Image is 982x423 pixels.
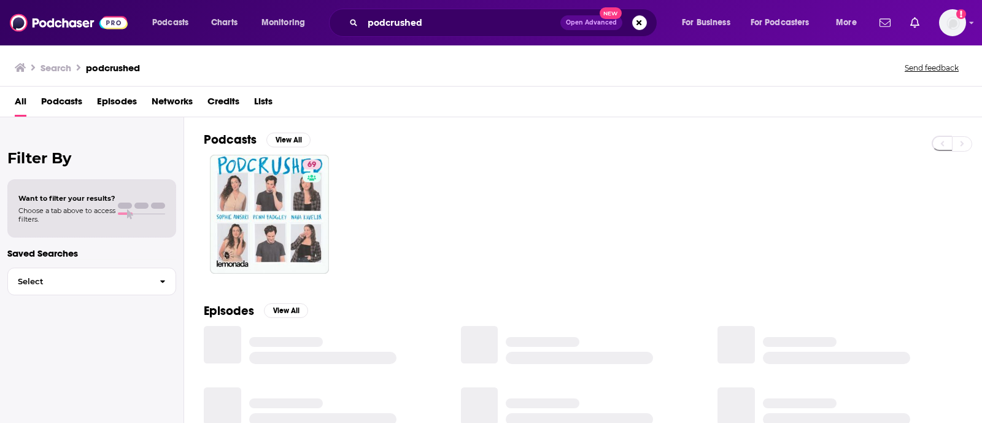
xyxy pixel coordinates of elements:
img: User Profile [939,9,966,36]
span: More [836,14,857,31]
img: Podchaser - Follow, Share and Rate Podcasts [10,11,128,34]
a: Networks [152,91,193,117]
a: 69 [210,155,329,274]
h2: Filter By [7,149,176,167]
h2: Podcasts [204,132,257,147]
span: Podcasts [152,14,188,31]
span: Select [8,277,150,285]
a: Charts [203,13,245,33]
button: Open AdvancedNew [560,15,622,30]
button: open menu [144,13,204,33]
span: Charts [211,14,238,31]
button: View All [266,133,311,147]
span: New [600,7,622,19]
h2: Episodes [204,303,254,319]
button: Show profile menu [939,9,966,36]
button: open menu [673,13,746,33]
a: 69 [303,160,321,169]
span: 69 [307,159,316,171]
button: Select [7,268,176,295]
span: Want to filter your results? [18,194,115,203]
span: For Business [682,14,730,31]
span: Logged in as sydneymorris_books [939,9,966,36]
span: Choose a tab above to access filters. [18,206,115,223]
a: Show notifications dropdown [875,12,895,33]
button: open menu [743,13,827,33]
a: Episodes [97,91,137,117]
h3: podcrushed [86,62,140,74]
a: Lists [254,91,273,117]
a: Credits [207,91,239,117]
button: View All [264,303,308,318]
span: Monitoring [261,14,305,31]
button: open menu [253,13,321,33]
span: Open Advanced [566,20,617,26]
a: Show notifications dropdown [905,12,924,33]
a: PodcastsView All [204,132,311,147]
button: Send feedback [901,63,962,73]
svg: Add a profile image [956,9,966,19]
span: For Podcasters [751,14,810,31]
div: Search podcasts, credits, & more... [341,9,669,37]
h3: Search [41,62,71,74]
button: open menu [827,13,872,33]
p: Saved Searches [7,247,176,259]
a: EpisodesView All [204,303,308,319]
a: Podcasts [41,91,82,117]
input: Search podcasts, credits, & more... [363,13,560,33]
a: All [15,91,26,117]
